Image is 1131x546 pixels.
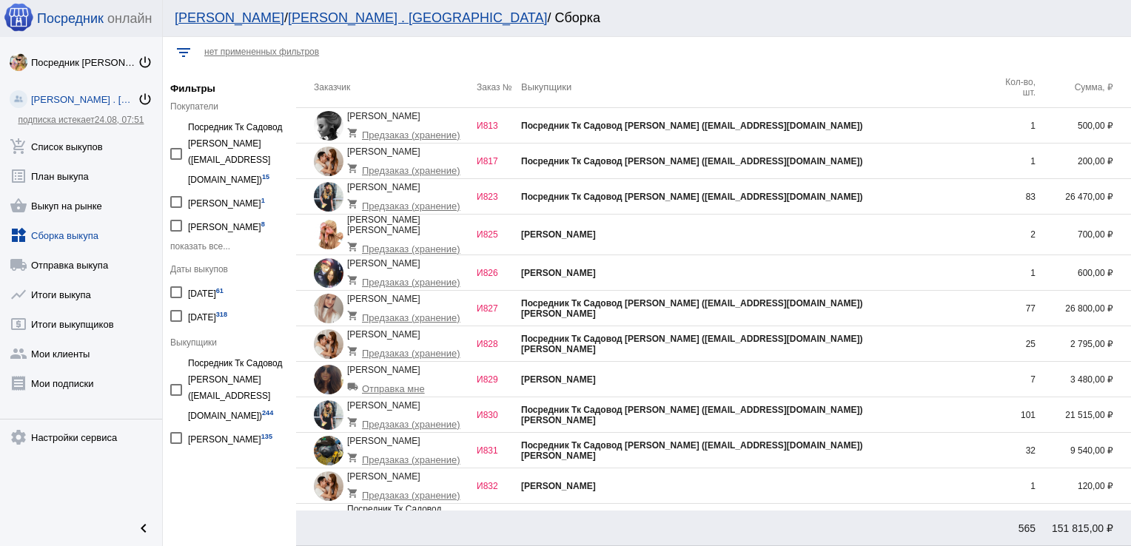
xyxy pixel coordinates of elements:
[991,108,1036,144] td: 1
[521,229,596,240] b: [PERSON_NAME]
[175,10,284,25] a: [PERSON_NAME]
[477,303,521,314] div: И827
[347,375,469,394] div: Отправка мне
[188,355,289,424] div: Посредник Тк Садовод [PERSON_NAME] ([EMAIL_ADDRESS][DOMAIN_NAME])
[347,294,469,323] div: [PERSON_NAME]
[1036,179,1131,215] td: 26 470,00 ₽
[347,192,469,212] div: Предзаказ (хранение)
[347,182,469,212] div: [PERSON_NAME]
[1036,108,1131,144] td: 500,00 ₽
[262,409,273,417] small: 244
[204,47,319,57] span: нет примененных фильтров
[170,241,230,252] span: показать все...
[10,345,27,363] mat-icon: group
[521,405,862,415] b: Посредник Тк Садовод [PERSON_NAME] ([EMAIL_ADDRESS][DOMAIN_NAME])
[1036,67,1131,108] th: Сумма, ₽
[262,173,269,181] small: 15
[521,192,862,202] b: Посредник Тк Садовод [PERSON_NAME] ([EMAIL_ADDRESS][DOMAIN_NAME])
[135,519,152,537] mat-icon: chevron_left
[521,334,862,344] b: Посредник Тк Садовод [PERSON_NAME] ([EMAIL_ADDRESS][DOMAIN_NAME])
[10,256,27,274] mat-icon: local_shipping
[314,220,343,249] img: aCVqTDZenoBfl6v_qWDcIofiBHVu5uxJfPNv9WsMS2KeREiEpFR6GbS6HGEkgYvt5kZD5LkmkBn1hm8QspLKlgAU.jpg
[314,146,343,176] img: e78SHcMQxUdyZPSmMuqhNNSihG5qwqpCvo9g4MOCF4FTeRBVJFDFa5Ue9I0hMuL5lN3RLiAO5xl6ZtzinHj_WwJj.jpg
[31,94,138,105] div: [PERSON_NAME] . [GEOGRAPHIC_DATA]
[1036,433,1131,468] td: 9 540,00 ₽
[347,274,362,286] mat-icon: shopping_cart
[521,440,862,451] b: Посредник Тк Садовод [PERSON_NAME] ([EMAIL_ADDRESS][DOMAIN_NAME])
[188,119,289,188] div: Посредник Тк Садовод [PERSON_NAME] ([EMAIL_ADDRESS][DOMAIN_NAME])
[521,67,991,108] th: Выкупщики
[261,433,272,440] small: 135
[521,156,862,166] b: Посредник Тк Садовод [PERSON_NAME] ([EMAIL_ADDRESS][DOMAIN_NAME])
[10,197,27,215] mat-icon: shopping_basket
[477,481,521,491] div: И832
[170,101,289,112] div: Покупатели
[477,156,521,166] div: И817
[188,282,224,302] div: [DATE]
[347,381,362,392] mat-icon: local_shipping
[188,306,227,326] div: [DATE]
[477,445,521,456] div: И831
[347,346,362,357] mat-icon: shopping_cart
[261,197,265,204] small: 1
[991,179,1036,215] td: 83
[314,400,343,430] img: -b3CGEZm7JiWNz4MSe0vK8oszDDqK_yjx-I-Zpe58LR35vGIgXxFA2JGcGbEMVaWNP5BujAwwLFBmyesmt8751GY.jpg
[347,400,469,430] div: [PERSON_NAME]
[347,340,469,359] div: Предзаказ (хранение)
[4,2,33,32] img: apple-icon-60x60.png
[314,294,343,323] img: jpYarlG_rMSRdqPbVPQVGBq6sjAws1PGEm5gZ1VrcU0z7HB6t_6-VAYqmDps2aDbz8He_Uz8T3ZkfUszj2kIdyl7.jpg
[347,235,469,255] div: Предзаказ (хранение)
[991,362,1036,397] td: 7
[314,258,343,288] img: yodHRhK-OHw.jpg
[477,339,521,349] div: И828
[521,121,862,131] b: Посредник Тк Садовод [PERSON_NAME] ([EMAIL_ADDRESS][DOMAIN_NAME])
[991,144,1036,179] td: 1
[521,415,596,425] b: [PERSON_NAME]
[170,337,289,348] div: Выкупщики
[1036,468,1131,504] td: 120,00 ₽
[347,329,469,359] div: [PERSON_NAME]
[521,481,596,491] b: [PERSON_NAME]
[347,269,469,288] div: Предзаказ (хранение)
[347,163,362,174] mat-icon: shopping_cart
[347,215,477,255] div: [PERSON_NAME] [PERSON_NAME]
[170,83,289,94] h5: Фильтры
[1036,397,1131,433] td: 21 515,00 ₽
[347,436,469,465] div: [PERSON_NAME]
[314,471,343,501] img: e78SHcMQxUdyZPSmMuqhNNSihG5qwqpCvo9g4MOCF4FTeRBVJFDFa5Ue9I0hMuL5lN3RLiAO5xl6ZtzinHj_WwJj.jpg
[991,67,1036,108] th: Кол-во, шт.
[288,10,547,25] a: [PERSON_NAME] . [GEOGRAPHIC_DATA]
[991,510,1036,546] td: 565
[1036,362,1131,397] td: 3 480,00 ₽
[991,397,1036,433] td: 101
[347,488,362,499] mat-icon: shopping_cart
[188,428,272,448] div: [PERSON_NAME]
[1036,144,1131,179] td: 200,00 ₽
[10,374,27,392] mat-icon: receipt
[188,192,265,212] div: [PERSON_NAME]
[37,11,104,27] span: Посредник
[347,111,469,141] div: [PERSON_NAME]
[1036,215,1131,255] td: 700,00 ₽
[521,451,596,461] b: [PERSON_NAME]
[347,157,469,176] div: Предзаказ (хранение)
[1036,510,1131,546] td: 151 815,00 ₽
[347,310,362,321] mat-icon: shopping_cart
[347,417,362,428] mat-icon: shopping_cart
[521,309,596,319] b: [PERSON_NAME]
[991,291,1036,326] td: 77
[347,198,362,209] mat-icon: shopping_cart
[521,344,596,354] b: [PERSON_NAME]
[314,111,343,141] img: 9bX9eWR0xDgCiTIhQTzpvXJIoeDPQLXe9CHnn3Gs1PGb3J-goD_dDXIagjGUYbFRmMTp9d7qhpcK6TVyPhbmsz2d.jpg
[477,67,521,108] th: Заказ №
[521,268,596,278] b: [PERSON_NAME]
[477,192,521,202] div: И823
[296,67,477,108] th: Заказчик
[10,286,27,303] mat-icon: show_chart
[347,482,469,501] div: Предзаказ (хранение)
[347,446,469,465] div: Предзаказ (хранение)
[991,433,1036,468] td: 32
[991,255,1036,291] td: 1
[10,138,27,155] mat-icon: add_shopping_cart
[216,311,227,318] small: 318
